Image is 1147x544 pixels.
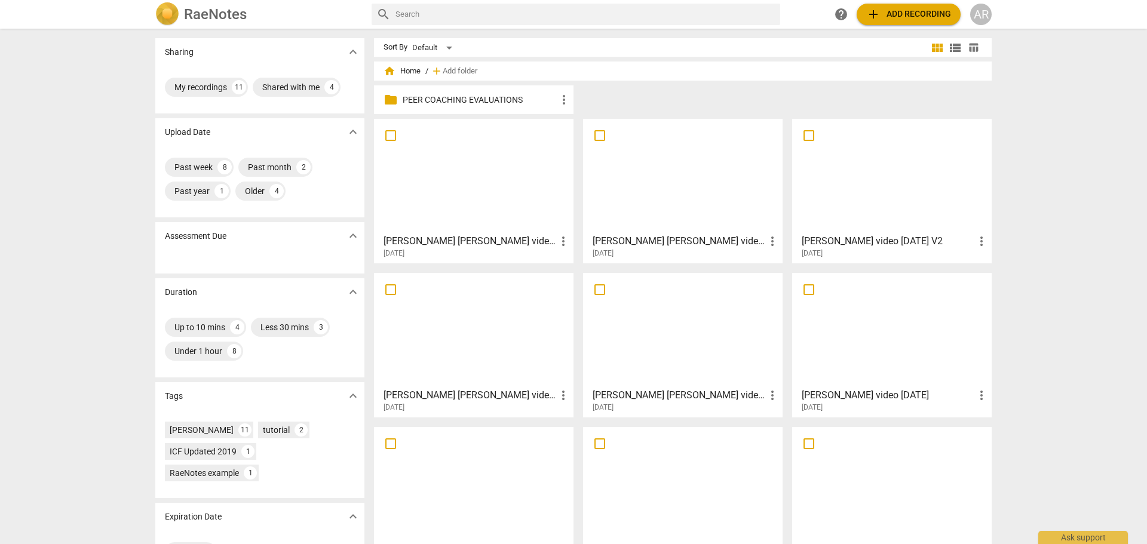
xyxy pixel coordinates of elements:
div: tutorial [263,424,290,436]
span: home [384,65,395,77]
span: expand_more [346,389,360,403]
span: search [376,7,391,21]
span: [DATE] [593,248,614,259]
div: 3 [314,320,328,334]
span: [DATE] [593,402,614,413]
span: / [425,67,428,76]
div: Default [412,38,456,57]
h3: CURRY CORBAN video 08.29.25 V2 [802,234,974,248]
span: expand_more [346,229,360,243]
span: more_vert [556,234,571,248]
div: ICF Updated 2019 [170,445,237,457]
span: view_list [948,41,962,55]
div: Up to 10 mins [174,321,225,333]
span: expand_more [346,509,360,524]
div: Sort By [384,43,407,52]
div: 1 [244,466,257,480]
a: LogoRaeNotes [155,2,362,26]
div: Past year [174,185,210,197]
span: more_vert [765,388,780,402]
div: 11 [232,80,246,94]
button: Show more [344,43,362,61]
button: AR [970,4,992,25]
div: Past month [248,161,292,173]
div: Ask support [1038,531,1128,544]
div: 1 [241,445,254,458]
div: 8 [217,160,232,174]
p: Duration [165,286,197,299]
button: Upload [857,4,961,25]
img: Logo [155,2,179,26]
div: 4 [230,320,244,334]
div: 8 [227,344,241,358]
a: Help [830,4,852,25]
input: Search [395,5,775,24]
div: 4 [324,80,339,94]
p: Assessment Due [165,230,226,242]
a: [PERSON_NAME] [PERSON_NAME] video [DATE][DATE] [378,123,569,258]
div: 2 [295,423,308,437]
h2: RaeNotes [184,6,247,23]
div: Less 30 mins [260,321,309,333]
div: RaeNotes example [170,467,239,479]
h3: CURRY FARINELLA video 08.20.25 [384,234,556,248]
span: more_vert [974,234,989,248]
div: Past week [174,161,213,173]
button: Show more [344,283,362,301]
h3: CURRY CARUSO video 08.18.25 v2 [384,388,556,402]
h3: CURRY DICHARRY video 08.06.25 [802,388,974,402]
span: add [866,7,881,21]
span: more_vert [556,388,571,402]
button: List view [946,39,964,57]
span: [DATE] [384,402,404,413]
div: Older [245,185,265,197]
button: Show more [344,123,362,141]
h3: CURRY FARINELLA video 08.05.25 [593,234,765,248]
span: [DATE] [802,248,823,259]
button: Tile view [928,39,946,57]
a: [PERSON_NAME] [PERSON_NAME] video 07 31 25[DATE] [587,277,778,412]
span: Home [384,65,421,77]
span: Add recording [866,7,951,21]
span: more_vert [557,93,571,107]
div: My recordings [174,81,227,93]
span: expand_more [346,45,360,59]
p: Sharing [165,46,194,59]
div: 2 [296,160,311,174]
button: Table view [964,39,982,57]
a: [PERSON_NAME] video [DATE] V2[DATE] [796,123,987,258]
span: table_chart [968,42,979,53]
a: [PERSON_NAME] video [DATE][DATE] [796,277,987,412]
span: help [834,7,848,21]
button: Show more [344,387,362,405]
span: more_vert [974,388,989,402]
span: [DATE] [802,402,823,413]
span: more_vert [765,234,780,248]
a: [PERSON_NAME] [PERSON_NAME] video [DATE] v2[DATE] [378,277,569,412]
p: PEER COACHING EVALUATIONS [403,94,557,106]
div: 11 [238,423,252,437]
span: [DATE] [384,248,404,259]
span: Add folder [443,67,477,76]
div: Shared with me [262,81,320,93]
p: Upload Date [165,126,210,139]
p: Expiration Date [165,511,222,523]
div: [PERSON_NAME] [170,424,234,436]
div: 4 [269,184,284,198]
h3: CURRY CARUSO video 07 31 25 [593,388,765,402]
span: add [431,65,443,77]
div: Under 1 hour [174,345,222,357]
div: 1 [214,184,229,198]
button: Show more [344,227,362,245]
span: expand_more [346,285,360,299]
span: folder [384,93,398,107]
button: Show more [344,508,362,525]
a: [PERSON_NAME] [PERSON_NAME] video [DATE][DATE] [587,123,778,258]
span: view_module [930,41,944,55]
span: expand_more [346,125,360,139]
p: Tags [165,390,183,402]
